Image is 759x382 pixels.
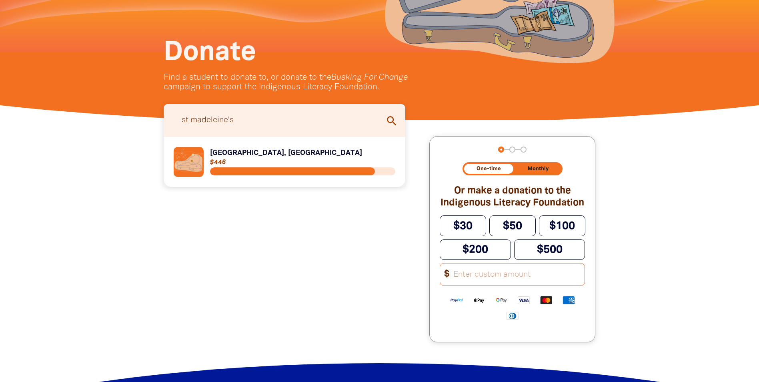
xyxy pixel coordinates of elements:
[514,239,585,260] button: $500
[385,115,398,127] i: search
[164,73,444,92] p: Find a student to donate to, or donate to the campaign to support the Indigenous Literacy Foundat...
[513,296,535,305] img: Visa logo
[174,147,396,177] div: Paginated content
[477,166,501,171] span: One-time
[489,215,536,236] button: $50
[501,311,524,320] img: Diners Club logo
[521,147,527,153] button: Navigate to step 3 of 3 to enter your payment details
[468,296,490,305] img: Apple Pay logo
[509,147,515,153] button: Navigate to step 2 of 3 to enter your details
[463,245,488,255] span: $200
[498,147,504,153] button: Navigate to step 1 of 3 to enter your donation amount
[537,245,563,255] span: $500
[449,263,585,285] input: Enter custom amount
[453,221,473,231] span: $30
[549,221,575,231] span: $100
[490,296,513,305] img: Google Pay logo
[445,296,468,305] img: Paypal logo
[331,74,408,81] em: Busking For Change
[440,267,450,282] span: $
[515,164,561,174] button: Monthly
[440,239,511,260] button: $200
[463,162,563,175] div: Donation frequency
[164,40,256,65] span: Donate
[440,215,486,236] button: $30
[557,296,580,305] img: American Express logo
[535,296,557,305] img: Mastercard logo
[539,215,585,236] button: $100
[440,185,585,209] h2: Or make a donation to the Indigenous Literacy Foundation
[440,289,585,326] div: Available payment methods
[503,221,522,231] span: $50
[464,164,514,174] button: One-time
[528,166,549,171] span: Monthly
